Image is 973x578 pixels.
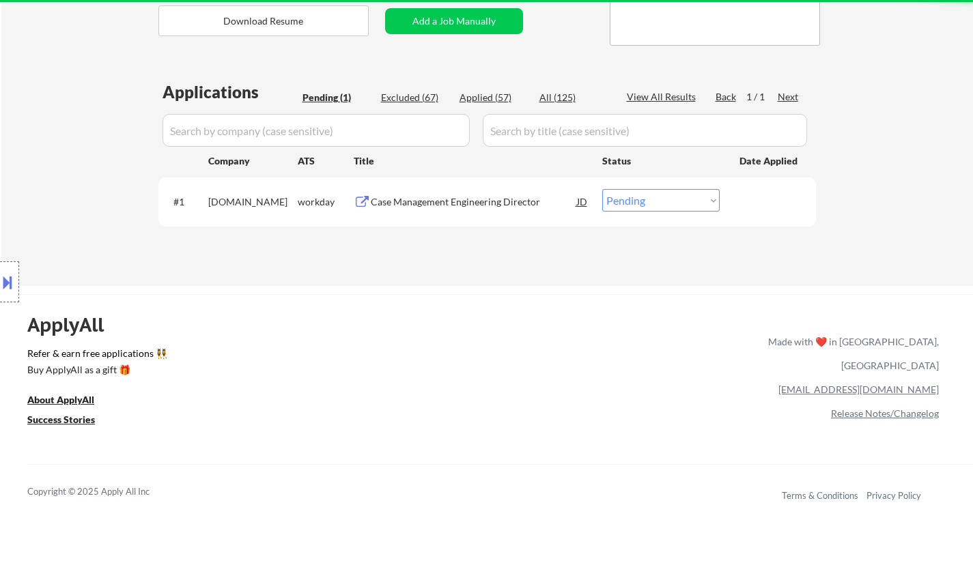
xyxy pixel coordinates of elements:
div: ATS [298,154,354,168]
div: Next [778,90,800,104]
a: [EMAIL_ADDRESS][DOMAIN_NAME] [778,384,939,395]
div: Case Management Engineering Director [371,195,577,209]
div: All (125) [539,91,608,104]
button: Download Resume [158,5,369,36]
div: Company [208,154,298,168]
a: Privacy Policy [866,490,921,501]
div: Pending (1) [302,91,371,104]
div: workday [298,195,354,209]
div: Back [716,90,737,104]
input: Search by company (case sensitive) [163,114,470,147]
div: 1 / 1 [746,90,778,104]
div: Title [354,154,589,168]
a: Terms & Conditions [782,490,858,501]
div: Copyright © 2025 Apply All Inc [27,485,184,499]
a: Refer & earn free applications 👯‍♀️ [27,349,483,363]
div: Applied (57) [460,91,528,104]
input: Search by title (case sensitive) [483,114,807,147]
div: Status [602,148,720,173]
a: Release Notes/Changelog [831,407,939,419]
div: JD [576,189,589,214]
div: Made with ❤️ in [GEOGRAPHIC_DATA], [GEOGRAPHIC_DATA] [763,330,939,377]
div: [DOMAIN_NAME] [208,195,298,209]
button: Add a Job Manually [385,8,523,34]
div: View All Results [627,90,700,104]
div: Date Applied [739,154,800,168]
div: Excluded (67) [381,91,449,104]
